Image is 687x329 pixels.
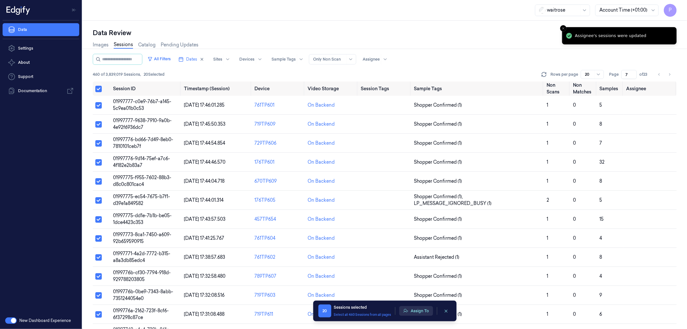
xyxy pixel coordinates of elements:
[575,33,646,39] div: Assignee's sessions were updated
[254,197,302,204] div: 176TP605
[655,70,674,79] nav: pagination
[399,306,433,316] button: Assign To
[113,308,169,320] span: 0199776a-2162-723f-8cf6-6f37298c87ce
[560,25,567,32] button: Close toast
[93,42,109,48] a: Images
[441,306,451,316] button: clearSelection
[547,292,548,298] span: 1
[664,4,677,17] span: P
[600,216,604,222] span: 15
[308,254,335,261] div: On Backend
[3,56,79,69] button: About
[573,273,576,279] span: 0
[308,121,335,128] div: On Backend
[95,86,102,92] button: Select all
[308,216,335,223] div: On Backend
[95,102,102,109] button: Select row
[600,235,602,241] span: 4
[95,311,102,318] button: Select row
[184,292,224,298] span: [DATE] 17:32:08.516
[308,159,335,166] div: On Backend
[573,197,576,203] span: 0
[308,102,335,109] div: On Backend
[113,156,170,168] span: 01997776-9d14-75ef-a7c6-4f182e2b83a7
[547,235,548,241] span: 1
[573,178,576,184] span: 0
[252,82,305,96] th: Device
[600,159,605,165] span: 32
[254,311,302,318] div: 719TP611
[414,121,462,128] span: Shopper Confirmed (1)
[547,197,549,203] span: 2
[547,140,548,146] span: 1
[95,159,102,166] button: Select row
[308,235,335,242] div: On Backend
[184,273,225,279] span: [DATE] 17:32:58.480
[570,82,597,96] th: Non Matches
[600,102,602,108] span: 5
[414,140,462,147] span: Shopper Confirmed (1)
[184,178,224,184] span: [DATE] 17:44:04.718
[414,216,462,223] span: Shopper Confirmed (1)
[254,140,302,147] div: 729TP606
[414,292,462,299] span: Shopper Confirmed (1)
[184,235,224,241] span: [DATE] 17:41:25.767
[181,82,252,96] th: Timestamp (Session)
[414,254,459,261] span: Assistant Rejected (1)
[184,102,224,108] span: [DATE] 17:46:01.285
[573,140,576,146] span: 0
[254,235,302,242] div: 761TP604
[110,82,181,96] th: Session ID
[113,118,172,130] span: 01997777-9638-7910-9a0b-4e92f6936dc7
[184,197,224,203] span: [DATE] 17:44:01.314
[113,194,170,206] span: 01997775-ec54-7675-b7f1-d39e1a849582
[95,216,102,223] button: Select row
[550,72,578,77] p: Rows per page
[95,235,102,242] button: Select row
[254,121,302,128] div: 719TP609
[93,28,677,37] div: Data Review
[308,197,335,204] div: On Backend
[184,159,225,165] span: [DATE] 17:44:46.570
[95,121,102,128] button: Select row
[3,23,79,36] a: Data
[547,102,548,108] span: 1
[573,254,576,260] span: 0
[600,178,602,184] span: 8
[573,102,576,108] span: 0
[308,140,335,147] div: On Backend
[254,273,302,280] div: 789TP607
[547,254,548,260] span: 1
[609,72,619,77] span: Page
[95,178,102,185] button: Select row
[184,216,225,222] span: [DATE] 17:43:57.503
[547,216,548,222] span: 1
[184,121,225,127] span: [DATE] 17:45:50.353
[95,254,102,261] button: Select row
[308,273,335,280] div: On Backend
[573,159,576,165] span: 0
[113,289,173,301] span: 0199776b-0be9-7343-8abb-7351244054e0
[358,82,411,96] th: Session Tags
[547,121,548,127] span: 1
[254,178,302,185] div: 670TP609
[414,235,462,242] span: Shopper Confirmed (1)
[547,311,548,317] span: 1
[600,197,602,203] span: 5
[600,311,602,317] span: 6
[176,54,207,64] button: Dates
[138,42,156,48] a: Catalog
[318,305,331,317] span: 20
[639,72,650,77] span: of 23
[144,72,165,77] span: 20 Selected
[573,235,576,241] span: 0
[308,292,335,299] div: On Backend
[573,216,576,222] span: 0
[113,213,172,225] span: 01997775-dd1e-7b1b-be05-1dce4423c353
[3,70,79,83] a: Support
[95,140,102,147] button: Select row
[414,159,462,166] span: Shopper Confirmed (1)
[624,82,677,96] th: Assignee
[597,82,624,96] th: Samples
[655,70,664,79] button: Go to previous page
